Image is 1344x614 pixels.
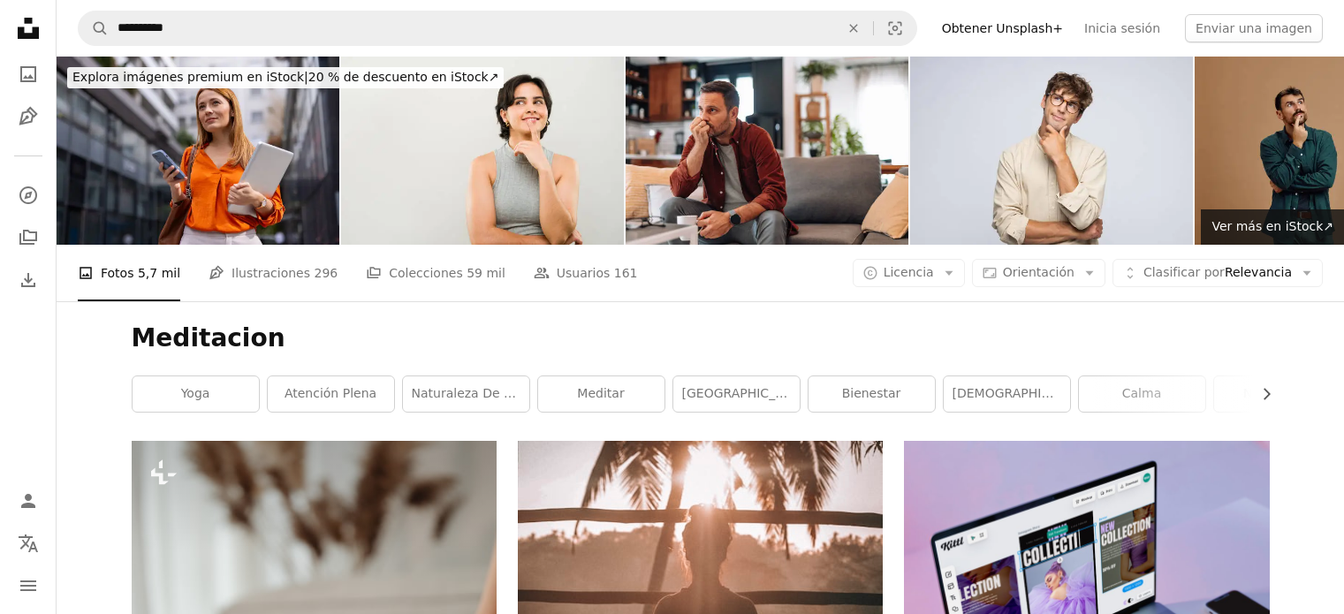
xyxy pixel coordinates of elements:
span: 296 [314,263,338,283]
button: Orientación [972,259,1105,287]
button: Buscar en Unsplash [79,11,109,45]
a: Colecciones [11,220,46,255]
img: Elegant businesswoman using her phone [57,57,339,245]
a: meditar [538,376,664,412]
a: Fotos [11,57,46,92]
a: [GEOGRAPHIC_DATA] [673,376,800,412]
button: Idioma [11,526,46,561]
span: 20 % de descuento en iStock ↗ [72,70,498,84]
img: Portrait of pensive businessman, grey background [910,57,1193,245]
span: 161 [614,263,638,283]
a: yoga [133,376,259,412]
button: desplazar lista a la derecha [1250,376,1270,412]
img: Una mujer joven con cabello corto se toca la barbilla con el dedo y mira hacia arriba con una son... [341,57,624,245]
span: Explora imágenes premium en iStock | [72,70,308,84]
button: Enviar una imagen [1185,14,1323,42]
span: 59 mil [467,263,505,283]
a: Ver más en iStock↗ [1201,209,1344,245]
a: calma [1079,376,1205,412]
span: Clasificar por [1143,265,1225,279]
button: Clasificar porRelevancia [1112,259,1323,287]
a: [DEMOGRAPHIC_DATA] [944,376,1070,412]
a: bienestar [809,376,935,412]
a: Ilustraciones [11,99,46,134]
span: Relevancia [1143,264,1292,282]
a: Inicia sesión [1074,14,1171,42]
span: Orientación [1003,265,1074,279]
a: Naturaleza de meditación [403,376,529,412]
a: atención plena [268,376,394,412]
button: Menú [11,568,46,603]
a: Colecciones 59 mil [366,245,505,301]
a: Historial de descargas [11,262,46,298]
a: Iniciar sesión / Registrarse [11,483,46,519]
h1: Meditacion [132,322,1270,354]
button: Búsqueda visual [874,11,916,45]
button: Borrar [834,11,873,45]
form: Encuentra imágenes en todo el sitio [78,11,917,46]
img: Hombre preocupado sentado en el sofá de su casa mordiéndose las uñas [626,57,908,245]
a: Explorar [11,178,46,213]
a: Ilustraciones 296 [209,245,338,301]
span: Ver más en iStock ↗ [1211,219,1333,233]
a: Explora imágenes premium en iStock|20 % de descuento en iStock↗ [57,57,514,99]
a: naturaleza [1214,376,1340,412]
a: Usuarios 161 [534,245,638,301]
button: Licencia [853,259,965,287]
span: Licencia [884,265,934,279]
a: Obtener Unsplash+ [931,14,1074,42]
